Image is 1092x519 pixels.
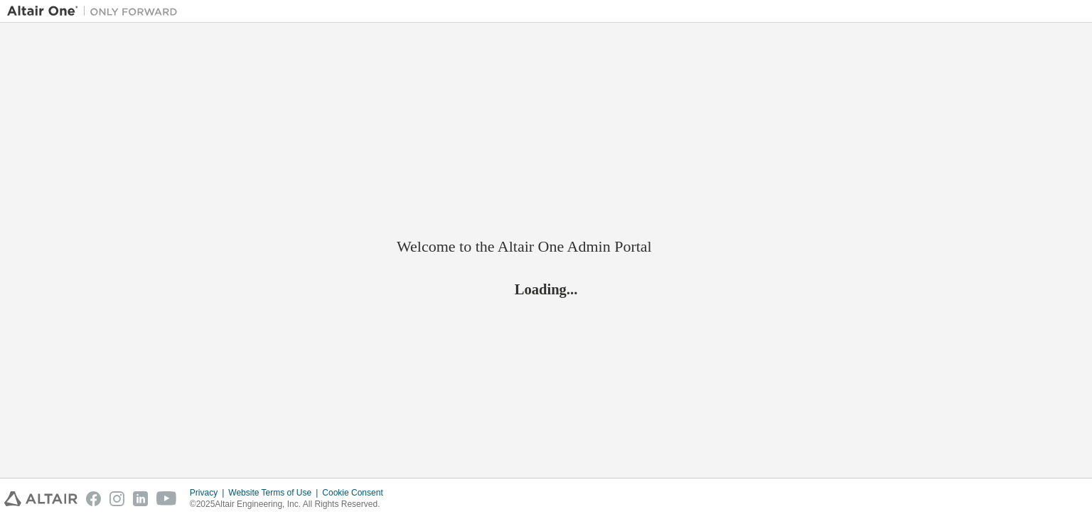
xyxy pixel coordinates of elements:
h2: Loading... [397,280,695,299]
img: Altair One [7,4,185,18]
img: linkedin.svg [133,491,148,506]
img: youtube.svg [156,491,177,506]
div: Website Terms of Use [228,487,322,498]
h2: Welcome to the Altair One Admin Portal [397,237,695,257]
img: instagram.svg [109,491,124,506]
img: altair_logo.svg [4,491,77,506]
img: facebook.svg [86,491,101,506]
p: © 2025 Altair Engineering, Inc. All Rights Reserved. [190,498,392,510]
div: Cookie Consent [322,487,391,498]
div: Privacy [190,487,228,498]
